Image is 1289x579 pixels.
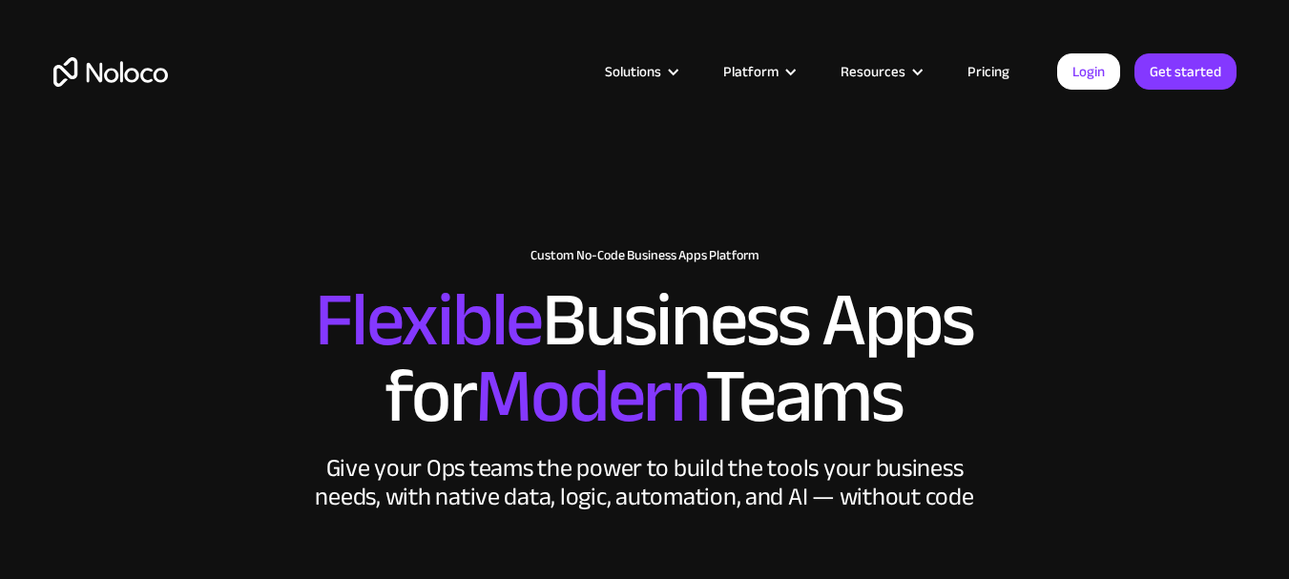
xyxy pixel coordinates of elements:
[53,57,168,87] a: home
[1057,53,1120,90] a: Login
[53,248,1237,263] h1: Custom No-Code Business Apps Platform
[1134,53,1237,90] a: Get started
[944,59,1033,84] a: Pricing
[475,325,705,467] span: Modern
[841,59,905,84] div: Resources
[605,59,661,84] div: Solutions
[581,59,699,84] div: Solutions
[723,59,779,84] div: Platform
[53,282,1237,435] h2: Business Apps for Teams
[699,59,817,84] div: Platform
[315,249,542,391] span: Flexible
[817,59,944,84] div: Resources
[311,454,979,511] div: Give your Ops teams the power to build the tools your business needs, with native data, logic, au...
